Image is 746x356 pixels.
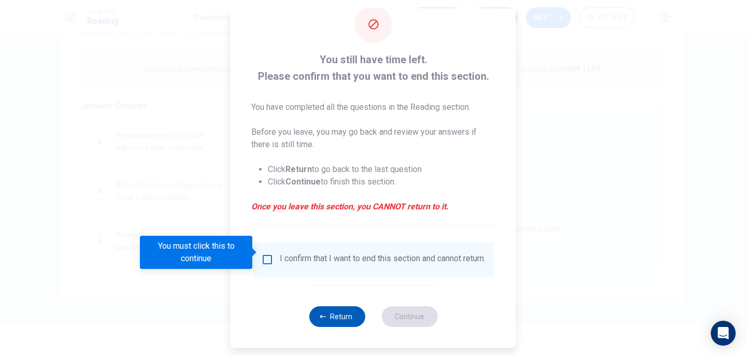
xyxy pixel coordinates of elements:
[251,51,495,84] span: You still have time left. Please confirm that you want to end this section.
[711,321,736,346] div: Open Intercom Messenger
[268,163,495,176] li: Click to go back to the last question
[251,101,495,113] p: You have completed all the questions in the Reading section.
[251,126,495,151] p: Before you leave, you may go back and review your answers if there is still time.
[309,306,365,327] button: Return
[140,236,252,269] div: You must click this to continue
[268,176,495,188] li: Click to finish this section.
[251,201,495,213] em: Once you leave this section, you CANNOT return to it.
[285,164,312,174] strong: Return
[285,177,321,187] strong: Continue
[280,253,485,266] div: I confirm that I want to end this section and cannot return.
[381,306,437,327] button: Continue
[261,253,274,266] span: You must click this to continue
